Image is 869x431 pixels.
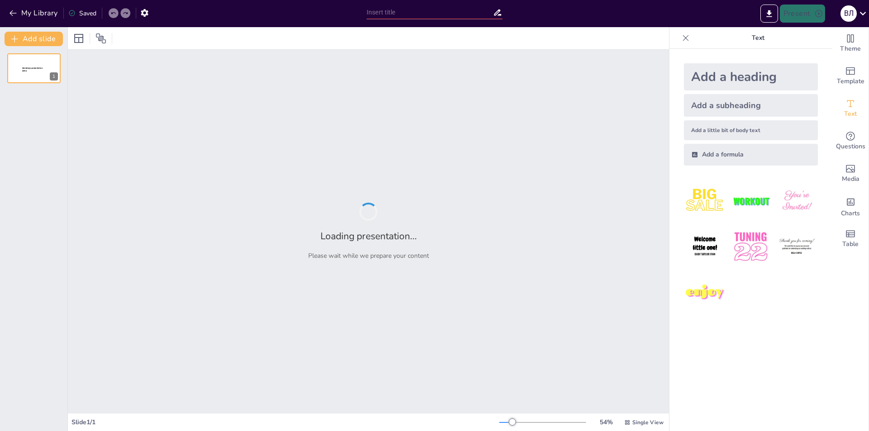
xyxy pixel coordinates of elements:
[841,208,860,218] span: Charts
[693,27,823,49] p: Text
[776,226,818,268] img: 6.jpeg
[595,418,617,426] div: 54 %
[832,223,869,255] div: Add a table
[308,251,429,260] p: Please wait while we prepare your content
[684,226,726,268] img: 4.jpeg
[842,239,859,249] span: Table
[780,5,825,23] button: Present
[840,5,857,22] div: В Л
[632,419,664,426] span: Single View
[684,120,818,140] div: Add a little bit of body text
[72,418,499,426] div: Slide 1 / 1
[730,226,772,268] img: 5.jpeg
[837,76,864,86] span: Template
[760,5,778,23] button: Export to PowerPoint
[832,157,869,190] div: Add images, graphics, shapes or video
[844,109,857,119] span: Text
[72,31,86,46] div: Layout
[68,9,96,18] div: Saved
[776,180,818,222] img: 3.jpeg
[840,5,857,23] button: В Л
[320,230,417,242] h2: Loading presentation...
[7,6,62,20] button: My Library
[5,32,63,46] button: Add slide
[832,92,869,125] div: Add text boxes
[684,144,818,166] div: Add a formula
[832,60,869,92] div: Add ready made slides
[684,272,726,314] img: 7.jpeg
[367,6,493,19] input: Insert title
[832,27,869,60] div: Change the overall theme
[842,174,859,184] span: Media
[95,33,106,44] span: Position
[832,125,869,157] div: Get real-time input from your audience
[684,180,726,222] img: 1.jpeg
[50,72,58,81] div: 1
[730,180,772,222] img: 2.jpeg
[22,67,43,72] span: Sendsteps presentation editor
[7,53,61,83] div: 1
[684,94,818,117] div: Add a subheading
[832,190,869,223] div: Add charts and graphs
[840,44,861,54] span: Theme
[684,63,818,90] div: Add a heading
[836,142,865,152] span: Questions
